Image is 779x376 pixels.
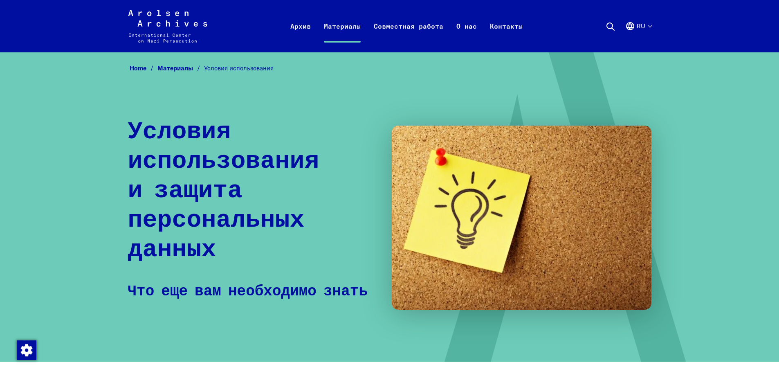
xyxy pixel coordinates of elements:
[284,20,317,52] a: Архив
[284,10,529,43] nav: Основной
[317,20,367,52] a: Материалы
[367,20,450,52] a: Совместная работа
[17,340,36,360] img: Внести поправки в соглашение
[16,340,36,360] div: Внести поправки в соглашение
[128,117,375,264] h1: Условия использования и защита персональных данных
[157,64,204,72] a: Материалы
[450,20,483,52] a: О нас
[204,64,274,72] span: Условия использования
[130,64,157,72] a: Home
[625,21,651,51] button: Русский, выбор языка
[128,62,651,75] nav: Breadcrumb
[483,20,529,52] a: Контакты
[128,280,368,302] p: Что еще вам необходимо знать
